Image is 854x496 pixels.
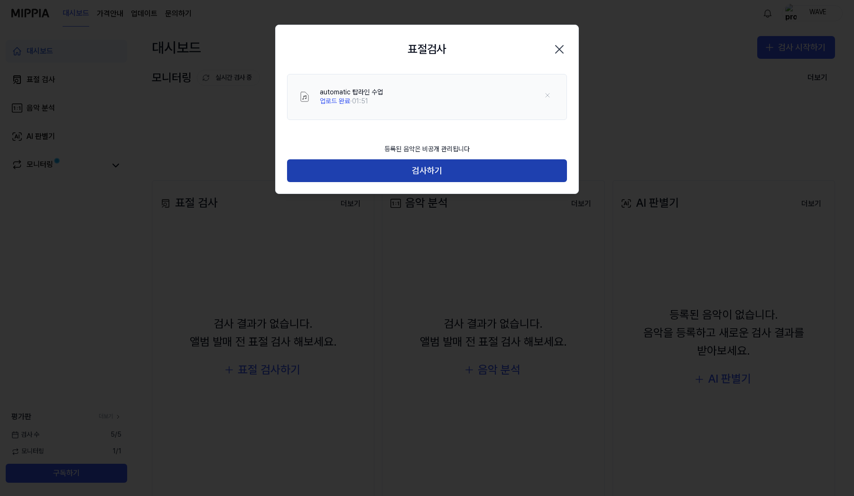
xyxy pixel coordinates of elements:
[320,97,350,105] span: 업로드 완료
[320,97,383,106] div: · 01:51
[320,88,383,97] div: automatic 탑라인 수업
[299,91,310,102] img: File Select
[408,40,446,58] h2: 표절검사
[287,159,567,182] button: 검사하기
[379,139,475,160] div: 등록된 음악은 비공개 관리됩니다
